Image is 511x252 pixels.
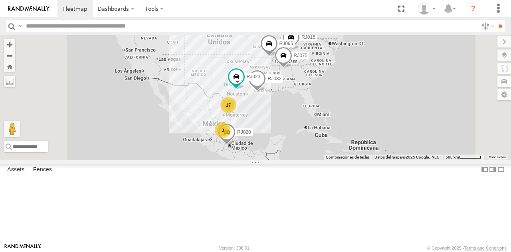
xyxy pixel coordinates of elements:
div: © Copyright 2025 - [427,246,507,250]
label: Dock Summary Table to the Right [489,164,497,176]
button: Zoom in [4,39,15,50]
label: Fences [29,165,56,176]
button: Escala del mapa: 500 km por 52 píxeles [443,155,484,160]
span: RJ095 [279,41,293,46]
div: 17 [220,97,236,113]
button: Arrastra el hombrecito naranja al mapa para abrir Street View [4,121,20,137]
div: XPD GLOBAL [415,3,438,15]
label: Hide Summary Table [497,164,505,176]
a: Condiciones (se abre en una nueva pestaña) [489,155,506,159]
span: RJ020 [237,130,251,135]
span: RJ023 [247,74,261,79]
a: Visit our Website [4,244,41,252]
span: RJ082 [267,76,281,81]
label: Assets [3,165,28,176]
button: Zoom out [4,50,15,61]
a: Terms and Conditions [464,246,507,250]
label: Measure [4,76,15,87]
div: Version: 308.01 [219,246,250,250]
button: Combinaciones de teclas [326,155,370,160]
button: Zoom Home [4,61,15,72]
label: Dock Summary Table to the Left [481,164,489,176]
label: Search Query [17,20,23,32]
img: rand-logo.svg [8,6,50,12]
label: Search Filter Options [478,20,495,32]
i: ? [467,2,479,15]
div: 3 [215,122,231,138]
label: Map Settings [497,89,511,100]
span: RJ015 [301,35,315,40]
span: RJ075 [294,53,308,58]
span: Datos del mapa ©2025 Google, INEGI [374,155,441,159]
span: 500 km [446,155,459,159]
